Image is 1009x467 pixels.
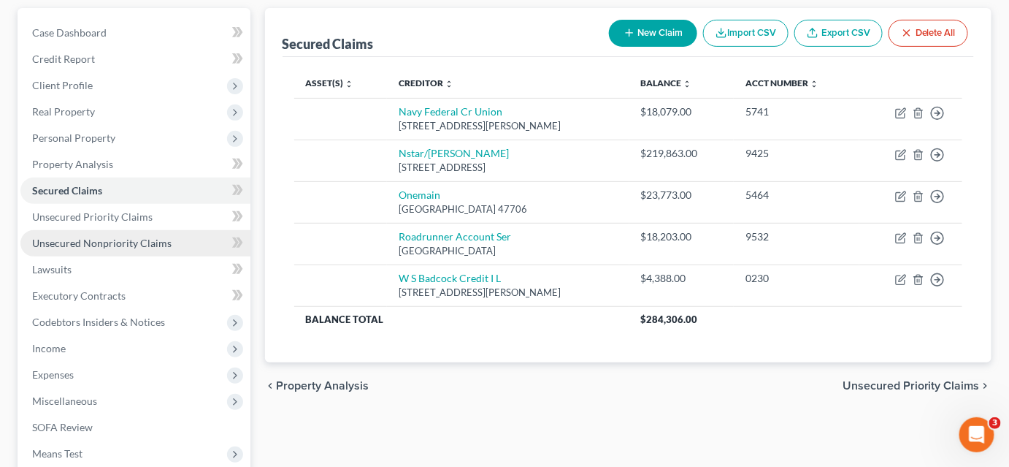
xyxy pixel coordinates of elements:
[641,314,698,325] span: $284,306.00
[810,80,818,88] i: unfold_more
[399,119,617,133] div: [STREET_ADDRESS][PERSON_NAME]
[641,271,722,286] div: $4,388.00
[745,105,848,119] div: 5741
[445,80,453,88] i: unfold_more
[703,20,789,47] button: Import CSV
[32,289,126,302] span: Executory Contracts
[32,79,93,91] span: Client Profile
[20,414,250,441] a: SOFA Review
[306,77,354,88] a: Asset(s) unfold_more
[20,204,250,230] a: Unsecured Priority Claims
[399,272,501,284] a: W S Badcock Credit I L
[609,20,697,47] button: New Claim
[641,77,692,88] a: Balance unfold_more
[843,380,980,392] span: Unsecured Priority Claims
[32,132,115,144] span: Personal Property
[32,421,93,433] span: SOFA Review
[32,368,74,381] span: Expenses
[20,20,250,46] a: Case Dashboard
[399,161,617,175] div: [STREET_ADDRESS]
[32,263,72,276] span: Lawsuits
[641,146,722,161] div: $219,863.00
[399,230,511,243] a: Roadrunner Account Ser
[294,306,629,333] th: Balance Total
[20,178,250,204] a: Secured Claims
[32,105,95,118] span: Real Property
[959,417,994,452] iframe: Intercom live chat
[399,286,617,300] div: [STREET_ADDRESS][PERSON_NAME]
[399,202,617,216] div: [GEOGRAPHIC_DATA] 47706
[745,77,818,88] a: Acct Number unfold_more
[399,105,502,118] a: Navy Federal Cr Union
[399,189,440,201] a: Onemain
[843,380,991,392] button: Unsecured Priority Claims chevron_right
[641,105,722,119] div: $18,079.00
[283,35,374,53] div: Secured Claims
[32,26,107,39] span: Case Dashboard
[277,380,369,392] span: Property Analysis
[745,271,848,286] div: 0230
[32,184,102,197] span: Secured Claims
[683,80,692,88] i: unfold_more
[745,146,848,161] div: 9425
[32,342,66,354] span: Income
[20,257,250,283] a: Lawsuits
[32,53,95,65] span: Credit Report
[889,20,968,47] button: Delete All
[32,447,83,460] span: Means Test
[989,417,1001,429] span: 3
[641,188,722,202] div: $23,773.00
[20,230,250,257] a: Unsecured Nonpriority Claims
[794,20,883,47] a: Export CSV
[745,188,848,202] div: 5464
[399,244,617,258] div: [GEOGRAPHIC_DATA]
[265,380,369,392] button: chevron_left Property Analysis
[32,210,153,223] span: Unsecured Priority Claims
[399,147,509,159] a: Nstar/[PERSON_NAME]
[32,158,113,170] span: Property Analysis
[32,237,172,249] span: Unsecured Nonpriority Claims
[399,77,453,88] a: Creditor unfold_more
[345,80,354,88] i: unfold_more
[32,395,97,407] span: Miscellaneous
[265,380,277,392] i: chevron_left
[641,229,722,244] div: $18,203.00
[20,283,250,309] a: Executory Contracts
[745,229,848,244] div: 9532
[20,46,250,72] a: Credit Report
[980,380,991,392] i: chevron_right
[20,151,250,178] a: Property Analysis
[32,316,165,328] span: Codebtors Insiders & Notices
